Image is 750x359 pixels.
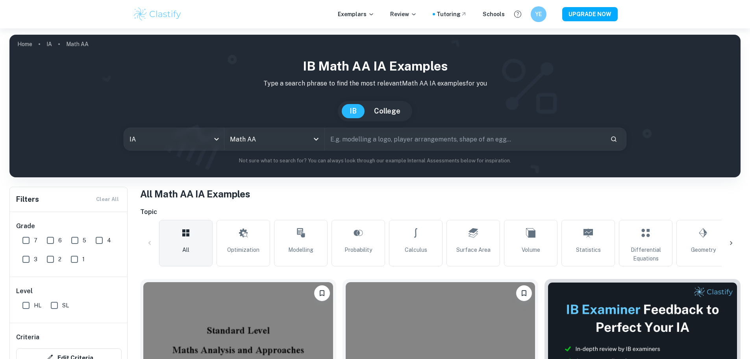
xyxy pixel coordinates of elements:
[124,128,224,150] div: IA
[107,236,111,245] span: 4
[133,6,183,22] img: Clastify logo
[531,6,546,22] button: YE
[691,246,716,254] span: Geometry
[288,246,313,254] span: Modelling
[16,57,734,76] h1: IB Math AA IA examples
[140,207,741,217] h6: Topic
[82,255,85,264] span: 1
[34,301,41,310] span: HL
[366,104,408,118] button: College
[46,39,52,50] a: IA
[607,132,620,146] button: Search
[83,236,86,245] span: 5
[16,286,122,296] h6: Level
[516,285,532,301] button: Bookmark
[576,246,601,254] span: Statistics
[344,246,372,254] span: Probability
[58,236,62,245] span: 6
[17,39,32,50] a: Home
[58,255,61,264] span: 2
[16,194,39,205] h6: Filters
[342,104,365,118] button: IB
[16,221,122,231] h6: Grade
[325,128,604,150] input: E.g. modelling a logo, player arrangements, shape of an egg...
[483,10,505,19] a: Schools
[311,134,322,145] button: Open
[338,10,374,19] p: Exemplars
[34,255,37,264] span: 3
[9,35,741,177] img: profile cover
[562,7,618,21] button: UPGRADE NOW
[437,10,467,19] a: Tutoring
[405,246,427,254] span: Calculus
[66,40,89,48] p: Math AA
[456,246,491,254] span: Surface Area
[140,187,741,201] h1: All Math AA IA Examples
[511,7,524,21] button: Help and Feedback
[62,301,69,310] span: SL
[182,246,189,254] span: All
[390,10,417,19] p: Review
[16,333,39,342] h6: Criteria
[314,285,330,301] button: Bookmark
[534,10,543,19] h6: YE
[16,79,734,88] p: Type a search phrase to find the most relevant Math AA IA examples for you
[16,157,734,165] p: Not sure what to search for? You can always look through our example Internal Assessments below f...
[622,246,669,263] span: Differential Equations
[227,246,259,254] span: Optimization
[522,246,540,254] span: Volume
[34,236,37,245] span: 7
